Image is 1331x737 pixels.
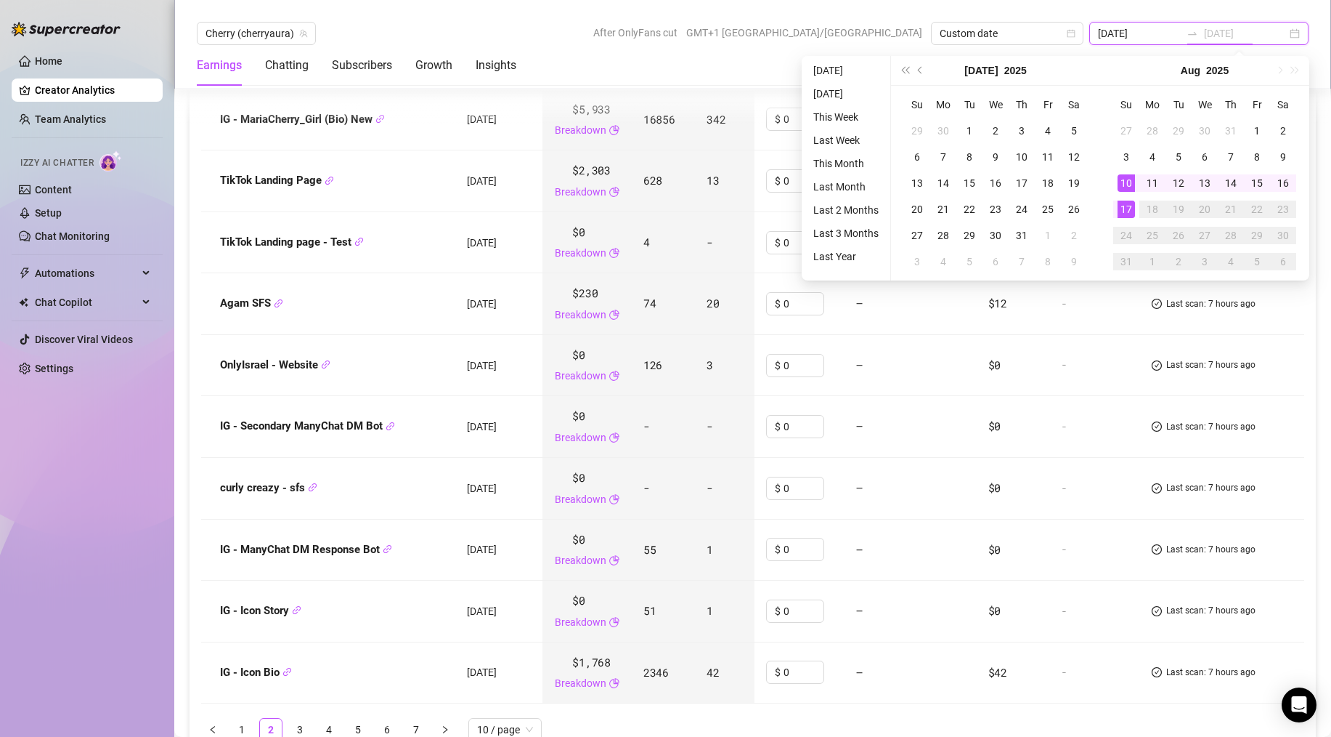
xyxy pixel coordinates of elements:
span: $5,933 [572,101,610,118]
td: 2025-07-10 [1009,144,1035,170]
div: 13 [1196,174,1213,192]
div: 2 [1065,227,1083,244]
span: calendar [1067,29,1075,38]
a: Breakdown [555,245,606,261]
td: 2025-07-25 [1035,196,1061,222]
td: 2025-08-06 [1192,144,1218,170]
div: 29 [1170,122,1187,140]
div: 26 [1170,227,1187,244]
strong: TikTok Landing page - Test [220,235,364,249]
div: Subscribers [332,57,392,74]
input: Enter cost [783,600,823,622]
div: 30 [1196,122,1213,140]
a: Setup [35,207,62,219]
div: Earnings [197,57,242,74]
div: 8 [1248,148,1266,166]
div: 17 [1013,174,1030,192]
td: 2025-06-29 [904,118,930,144]
div: 21 [1222,201,1240,218]
div: 26 [1065,201,1083,218]
td: 2025-07-30 [1192,118,1218,144]
td: 2025-08-29 [1244,222,1270,249]
div: 15 [961,174,978,192]
td: 2025-07-27 [904,222,930,249]
td: 2025-07-26 [1061,196,1087,222]
td: 2025-07-17 [1009,170,1035,196]
span: 4 [643,235,650,249]
td: 2025-07-30 [982,222,1009,249]
span: link [383,544,392,554]
a: Breakdown [555,675,606,691]
td: 2025-08-03 [904,249,930,275]
div: 2 [1274,122,1292,140]
td: 2025-08-01 [1035,222,1061,249]
td: 2025-08-30 [1270,222,1296,249]
div: 29 [961,227,978,244]
td: 2025-07-27 [1113,118,1139,144]
td: 2025-08-03 [1113,144,1139,170]
span: team [299,29,308,38]
td: 2025-07-02 [982,118,1009,144]
div: 4 [1144,148,1161,166]
div: 17 [1118,201,1135,218]
th: Sa [1270,92,1296,118]
div: Insights [476,57,516,74]
td: 2025-07-19 [1061,170,1087,196]
a: Breakdown [555,368,606,384]
div: 19 [1065,174,1083,192]
div: 23 [987,201,1004,218]
td: 2025-07-07 [930,144,956,170]
td: 2025-09-03 [1192,249,1218,275]
button: Last year (Control + left) [897,56,913,85]
input: Enter cost [783,293,823,315]
td: 2025-09-05 [1244,249,1270,275]
button: Copy Link [383,544,392,555]
span: 342 [707,112,725,126]
td: 2025-08-27 [1192,222,1218,249]
div: 10 [1118,174,1135,192]
span: - [707,235,713,249]
span: pie-chart [609,122,619,138]
span: swap-right [1186,28,1198,39]
input: Enter cost [783,355,823,376]
td: 2025-07-15 [956,170,982,196]
input: Start date [1098,25,1181,41]
a: Home [35,55,62,67]
div: 25 [1144,227,1161,244]
div: 1 [961,122,978,140]
div: 22 [1248,201,1266,218]
li: Last 3 Months [807,225,884,242]
li: Last Month [807,178,884,196]
td: 2025-07-29 [956,222,982,249]
span: Cherry (cherryaura) [205,23,307,44]
td: 2025-08-06 [982,249,1009,275]
div: 10 [1013,148,1030,166]
div: 8 [1039,253,1057,270]
a: Content [35,184,72,196]
div: 12 [1170,174,1187,192]
div: 30 [935,122,952,140]
input: Enter cost [783,539,823,560]
th: Sa [1061,92,1087,118]
li: This Week [807,108,884,126]
div: 20 [1196,201,1213,218]
div: 30 [1274,227,1292,244]
span: link [354,237,364,246]
button: Copy Link [325,175,334,186]
th: Fr [1035,92,1061,118]
td: 2025-07-31 [1218,118,1244,144]
td: 2025-07-23 [982,196,1009,222]
button: Choose a year [1004,56,1027,85]
li: Last Week [807,132,884,149]
div: 5 [1065,122,1083,140]
div: 6 [987,253,1004,270]
td: 2025-08-16 [1270,170,1296,196]
td: 2025-08-05 [1165,144,1192,170]
td: 2025-07-04 [1035,118,1061,144]
div: 31 [1013,227,1030,244]
td: 2025-08-09 [1061,249,1087,275]
td: 2025-07-22 [956,196,982,222]
a: Discover Viral Videos [35,334,133,345]
th: Tu [1165,92,1192,118]
strong: IG - MariaCherry_Girl (Bio) New [220,113,385,126]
